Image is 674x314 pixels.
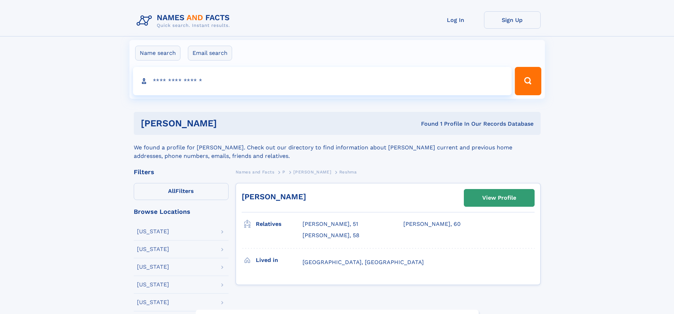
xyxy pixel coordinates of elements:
[134,135,541,160] div: We found a profile for [PERSON_NAME]. Check out our directory to find information about [PERSON_N...
[137,282,169,287] div: [US_STATE]
[303,259,424,266] span: [GEOGRAPHIC_DATA], [GEOGRAPHIC_DATA]
[319,120,534,128] div: Found 1 Profile In Our Records Database
[188,46,232,61] label: Email search
[303,232,359,239] a: [PERSON_NAME], 58
[137,264,169,270] div: [US_STATE]
[515,67,541,95] button: Search Button
[134,183,229,200] label: Filters
[134,169,229,175] div: Filters
[137,299,169,305] div: [US_STATE]
[133,67,512,95] input: search input
[135,46,180,61] label: Name search
[427,11,484,29] a: Log In
[339,170,357,175] span: Reshma
[482,190,516,206] div: View Profile
[484,11,541,29] a: Sign Up
[137,229,169,234] div: [US_STATE]
[464,189,534,206] a: View Profile
[303,220,358,228] a: [PERSON_NAME], 51
[134,209,229,215] div: Browse Locations
[282,167,286,176] a: P
[293,170,331,175] span: [PERSON_NAME]
[236,167,275,176] a: Names and Facts
[168,188,175,194] span: All
[137,246,169,252] div: [US_STATE]
[256,218,303,230] h3: Relatives
[403,220,461,228] a: [PERSON_NAME], 60
[242,192,306,201] a: [PERSON_NAME]
[256,254,303,266] h3: Lived in
[141,119,319,128] h1: [PERSON_NAME]
[282,170,286,175] span: P
[293,167,331,176] a: [PERSON_NAME]
[134,11,236,30] img: Logo Names and Facts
